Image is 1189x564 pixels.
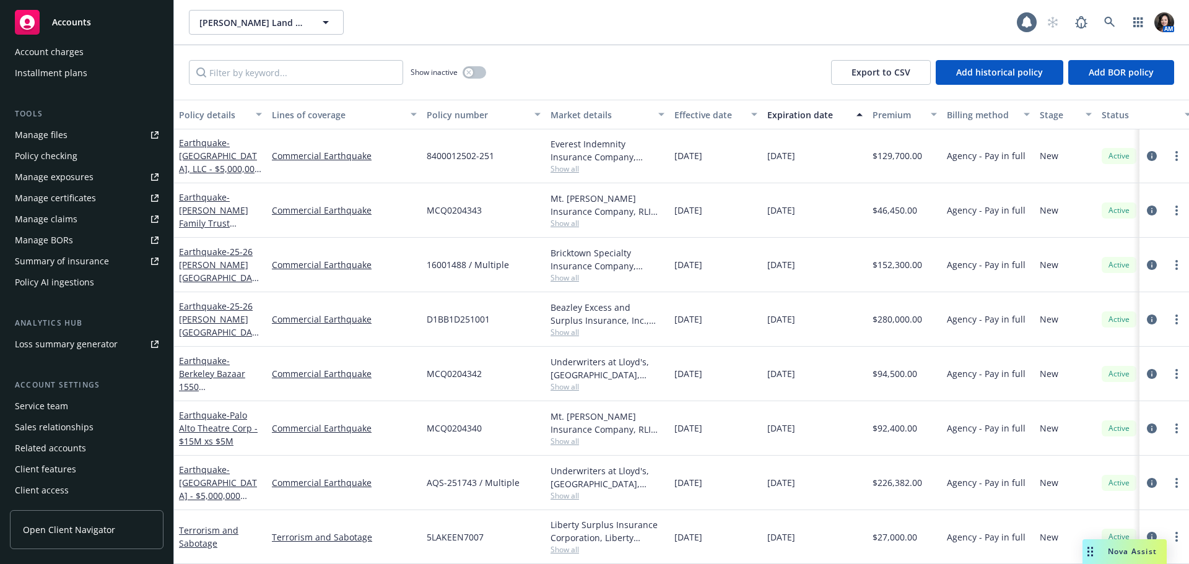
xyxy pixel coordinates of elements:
a: Related accounts [10,438,163,458]
span: New [1040,313,1058,326]
span: $152,300.00 [873,258,922,271]
a: more [1169,367,1184,381]
div: Client features [15,459,76,479]
a: Manage exposures [10,167,163,187]
a: Search [1097,10,1122,35]
span: [DATE] [767,476,795,489]
button: Add historical policy [936,60,1063,85]
div: Manage certificates [15,188,96,208]
div: Client access [15,480,69,500]
span: Show all [551,490,664,501]
span: Active [1107,477,1131,488]
div: Mt. [PERSON_NAME] Insurance Company, RLI Corp, Amwins [551,192,664,218]
div: Service team [15,396,68,416]
button: Nova Assist [1082,539,1167,564]
div: Manage BORs [15,230,73,250]
div: Beazley Excess and Surplus Insurance, Inc., Beazley Group, Amwins [551,301,664,327]
a: Earthquake [179,137,259,188]
div: Billing method [947,108,1016,121]
a: circleInformation [1144,203,1159,218]
div: Analytics hub [10,317,163,329]
span: 5LAKEEN7007 [427,531,484,544]
span: $46,450.00 [873,204,917,217]
button: Effective date [669,100,762,129]
span: [DATE] [767,204,795,217]
a: Commercial Earthquake [272,422,417,435]
span: New [1040,476,1058,489]
span: $27,000.00 [873,531,917,544]
a: circleInformation [1144,475,1159,490]
a: Commercial Earthquake [272,204,417,217]
button: Billing method [942,100,1035,129]
span: Add BOR policy [1089,66,1154,78]
div: Account settings [10,379,163,391]
span: Agency - Pay in full [947,313,1026,326]
a: more [1169,149,1184,163]
div: Status [1102,108,1177,121]
span: Agency - Pay in full [947,204,1026,217]
a: Accounts [10,5,163,40]
span: Nova Assist [1108,546,1157,557]
a: circleInformation [1144,258,1159,272]
a: more [1169,529,1184,544]
button: Stage [1035,100,1097,129]
a: Summary of insurance [10,251,163,271]
span: Active [1107,423,1131,434]
span: [DATE] [674,204,702,217]
span: [DATE] [674,149,702,162]
a: Manage certificates [10,188,163,208]
span: New [1040,422,1058,435]
span: New [1040,204,1058,217]
span: [DATE] [767,258,795,271]
div: Tools [10,108,163,120]
span: Active [1107,205,1131,216]
span: Show all [551,163,664,174]
span: $92,400.00 [873,422,917,435]
span: [DATE] [767,367,795,380]
span: - 25-26 [PERSON_NAME][GEOGRAPHIC_DATA] - $10,000,000 Primary [179,300,259,364]
span: Agency - Pay in full [947,476,1026,489]
span: Agency - Pay in full [947,422,1026,435]
a: Manage BORs [10,230,163,250]
a: more [1169,312,1184,327]
div: Market details [551,108,651,121]
span: 16001488 / Multiple [427,258,509,271]
a: Client features [10,459,163,479]
div: Bricktown Specialty Insurance Company, Trisura Group Ltd., Amwins [551,246,664,272]
span: New [1040,149,1058,162]
button: Add BOR policy [1068,60,1174,85]
a: Earthquake [179,246,257,310]
span: Show all [551,327,664,337]
div: Drag to move [1082,539,1098,564]
a: circleInformation [1144,149,1159,163]
div: Policy checking [15,146,77,166]
a: Manage files [10,125,163,145]
span: MCQ0204340 [427,422,482,435]
span: Show inactive [411,67,458,77]
span: Accounts [52,17,91,27]
a: Earthquake [179,355,254,419]
div: Stage [1040,108,1078,121]
button: Export to CSV [831,60,931,85]
a: more [1169,203,1184,218]
a: circleInformation [1144,312,1159,327]
span: Active [1107,314,1131,325]
a: Commercial Earthquake [272,258,417,271]
span: [DATE] [674,258,702,271]
span: $94,500.00 [873,367,917,380]
div: Expiration date [767,108,849,121]
button: Policy details [174,100,267,129]
span: Show all [551,544,664,555]
span: AQS-251743 / Multiple [427,476,520,489]
a: Policy AI ingestions [10,272,163,292]
span: Show all [551,272,664,283]
a: Account charges [10,42,163,62]
div: Mt. [PERSON_NAME] Insurance Company, RLI Corp, Amwins [551,410,664,436]
span: - Berkeley Bazaar 1550 [PERSON_NAME] - $17,500,000 [179,355,254,419]
span: $129,700.00 [873,149,922,162]
span: Show all [551,218,664,228]
div: Everest Indemnity Insurance Company, [GEOGRAPHIC_DATA], Amwins [551,137,664,163]
a: Earthquake [179,464,257,514]
span: [DATE] [674,531,702,544]
span: Agency - Pay in full [947,258,1026,271]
